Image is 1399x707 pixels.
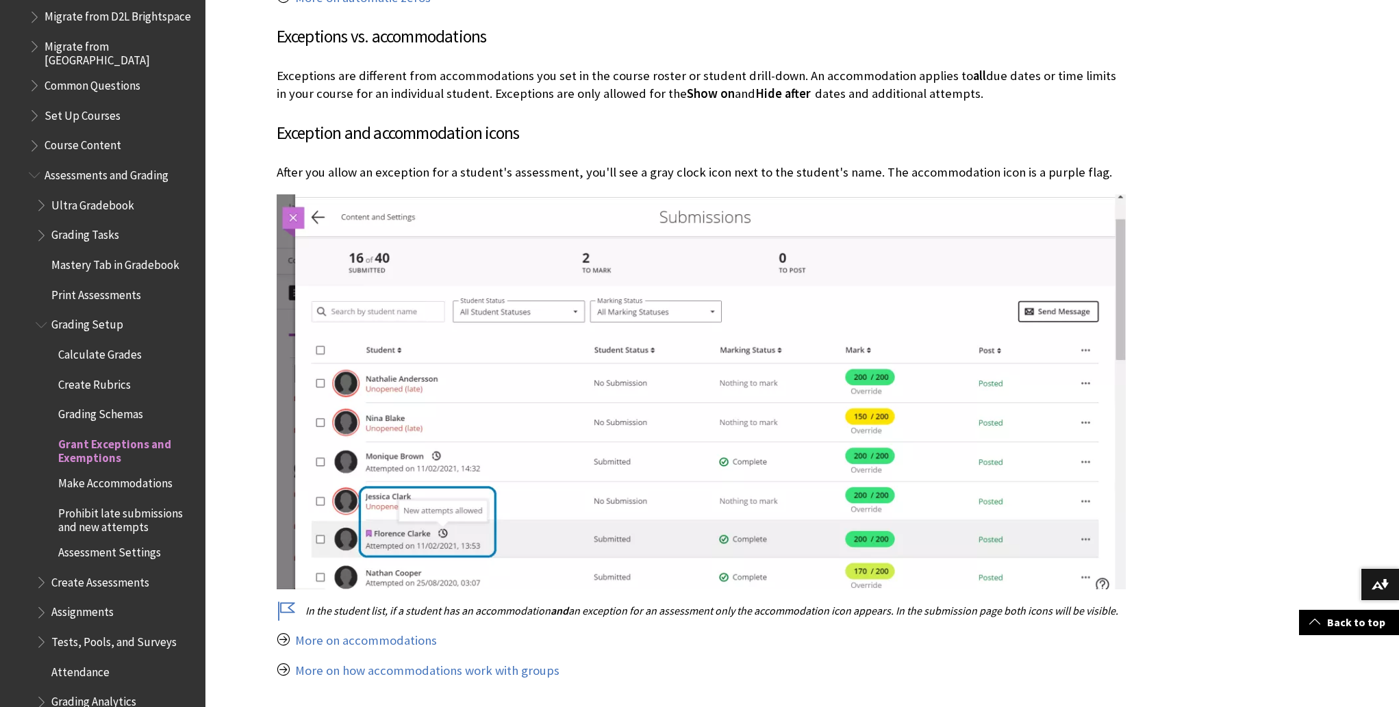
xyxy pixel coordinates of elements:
span: Migrate from [GEOGRAPHIC_DATA] [45,35,196,67]
span: Calculate Grades [58,343,142,361]
span: and [551,604,568,617]
span: Prohibit late submissions and new attempts [58,502,196,534]
span: Grading Schemas [58,403,143,422]
span: Grading Setup [51,313,123,332]
span: Show on [687,86,735,101]
span: Common Questions [45,74,140,92]
p: In the student list, if a student has an accommodation an exception for an assessment only the ac... [277,603,1126,618]
h3: Exception and accommodation icons [277,120,1126,146]
span: Course Content [45,134,121,153]
span: Create Rubrics [58,373,131,391]
span: Assessments and Grading [45,164,168,182]
span: Set Up Courses [45,104,121,123]
span: Print Assessments [51,283,141,302]
span: Ultra Gradebook [51,194,134,212]
span: Grant Exceptions and Exemptions [58,433,196,465]
span: Make Accommodations [58,472,173,490]
h3: Exceptions vs. accommodations [277,24,1126,50]
img: Flag icon for accomodations and clocl icon for exceptions, both appear next to the students name. [277,194,1126,589]
span: Hide after [755,86,811,101]
span: Tests, Pools, and Surveys [51,630,177,649]
span: Migrate from D2L Brightspace [45,5,191,24]
span: Attendance [51,660,110,679]
span: Grading Tasks [51,224,119,242]
a: More on how accommodations work with groups [295,663,559,679]
span: all [973,68,986,83]
a: More on accommodations [295,632,437,649]
a: Back to top [1299,610,1399,635]
span: Mastery Tab in Gradebook [51,253,179,272]
span: Create Assessments [51,571,149,589]
span: Assessment Settings [58,541,161,559]
p: Exceptions are different from accommodations you set in the course roster or student drill-down. ... [277,67,1126,103]
span: Assignments [51,601,114,619]
p: After you allow an exception for a student's assessment, you'll see a gray clock icon next to the... [277,164,1126,181]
